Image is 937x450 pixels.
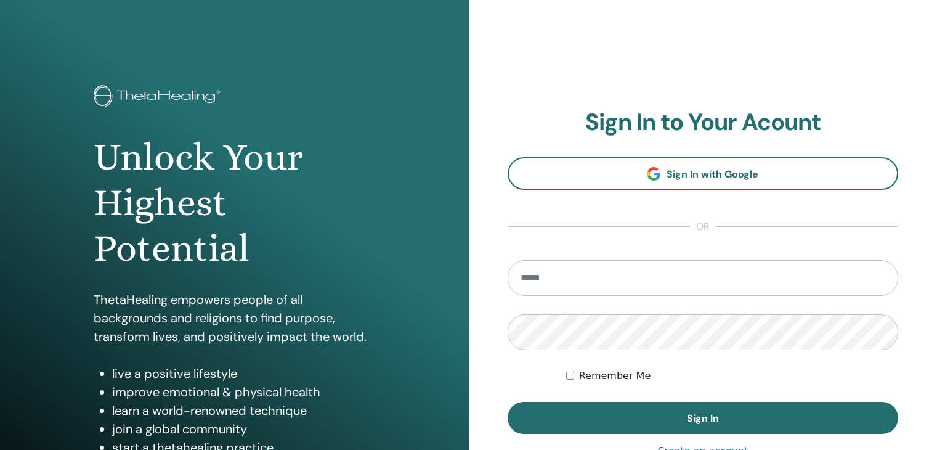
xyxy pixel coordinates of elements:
p: ThetaHealing empowers people of all backgrounds and religions to find purpose, transform lives, a... [94,290,375,346]
button: Sign In [508,402,899,434]
li: improve emotional & physical health [112,383,375,401]
li: join a global community [112,420,375,438]
span: or [690,219,716,234]
label: Remember Me [579,369,651,383]
li: learn a world-renowned technique [112,401,375,420]
span: Sign In [687,412,719,425]
h1: Unlock Your Highest Potential [94,134,375,272]
span: Sign In with Google [667,168,758,181]
h2: Sign In to Your Acount [508,108,899,137]
li: live a positive lifestyle [112,364,375,383]
div: Keep me authenticated indefinitely or until I manually logout [566,369,898,383]
a: Sign In with Google [508,157,899,190]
